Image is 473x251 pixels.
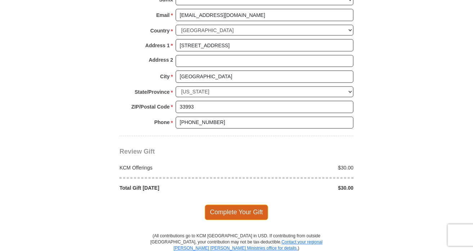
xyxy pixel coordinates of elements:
[160,72,170,82] strong: City
[131,102,170,112] strong: ZIP/Postal Code
[120,148,155,155] span: Review Gift
[149,55,173,65] strong: Address 2
[150,26,170,36] strong: Country
[236,185,357,192] div: $30.00
[154,118,170,128] strong: Phone
[135,87,170,97] strong: State/Province
[156,10,170,20] strong: Email
[205,205,269,220] span: Complete Your Gift
[116,185,237,192] div: Total Gift [DATE]
[116,164,237,172] div: KCM Offerings
[145,40,170,50] strong: Address 1
[236,164,357,172] div: $30.00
